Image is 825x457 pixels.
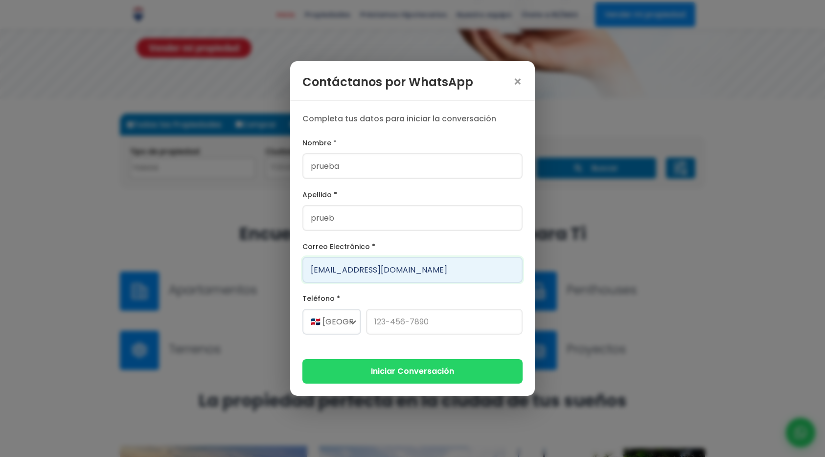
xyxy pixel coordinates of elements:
p: Completa tus datos para iniciar la conversación [302,113,523,125]
h3: Contáctanos por WhatsApp [302,73,473,91]
label: Nombre * [302,137,523,149]
span: × [513,75,523,89]
input: 123-456-7890 [366,309,523,335]
label: Correo Electrónico * [302,241,523,253]
label: Teléfono * [302,293,523,305]
button: Iniciar Conversación [302,359,523,383]
label: Apellido * [302,189,523,201]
